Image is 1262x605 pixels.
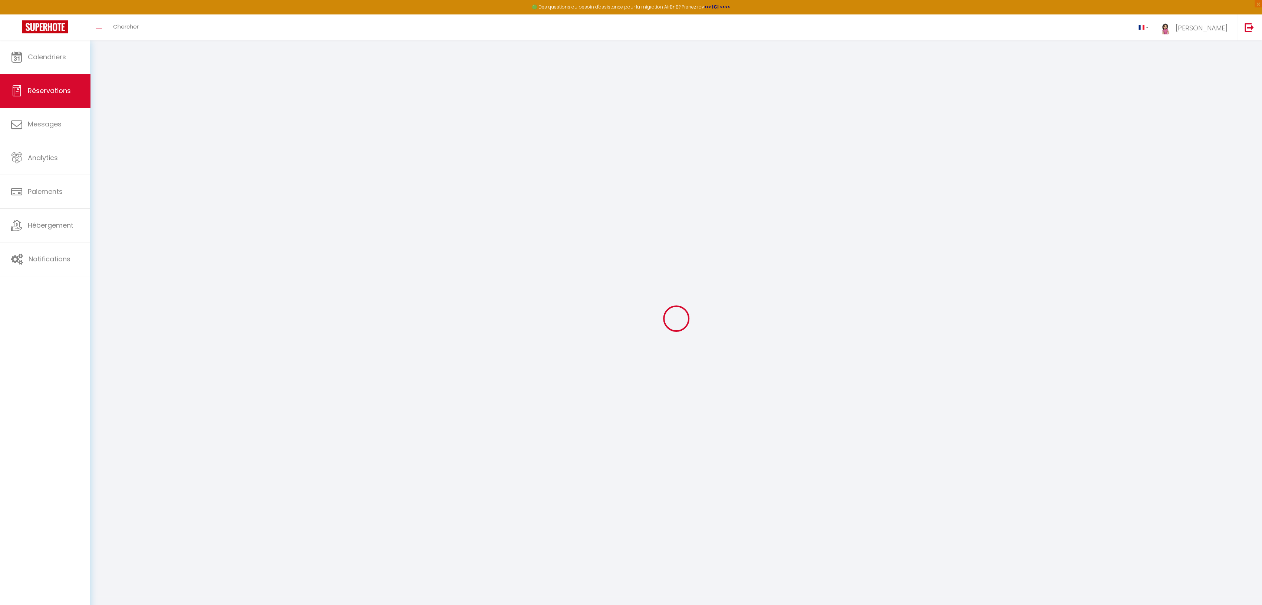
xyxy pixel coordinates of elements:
span: Calendriers [28,52,66,62]
span: Hébergement [28,221,73,230]
span: Notifications [29,254,70,264]
a: >>> ICI <<<< [704,4,730,10]
a: Chercher [108,14,144,40]
span: Chercher [113,23,139,30]
img: logout [1245,23,1254,32]
span: Analytics [28,153,58,162]
span: [PERSON_NAME] [1176,23,1228,33]
a: ... [PERSON_NAME] [1154,14,1237,40]
span: Paiements [28,187,63,196]
span: Messages [28,119,62,129]
img: ... [1160,21,1171,36]
span: Réservations [28,86,71,95]
img: Super Booking [22,20,68,33]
